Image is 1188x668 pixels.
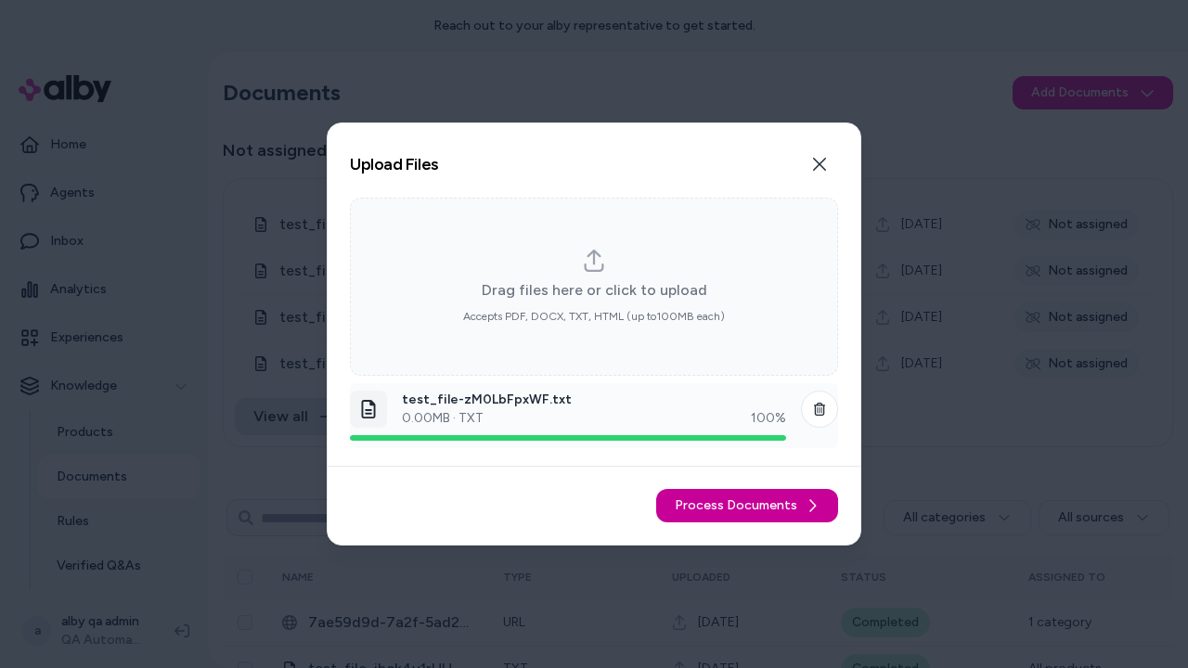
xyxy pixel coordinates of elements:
[402,409,484,428] p: 0.00 MB · TXT
[350,198,838,376] div: dropzone
[350,383,838,448] li: dropzone-file-list-item
[402,391,786,409] p: test_file-zM0LbFpxWF.txt
[463,309,725,324] span: Accepts PDF, DOCX, TXT, HTML (up to 100 MB each)
[350,383,838,522] ol: dropzone-file-list
[656,489,838,522] button: Process Documents
[751,409,786,428] div: 100 %
[482,279,707,302] span: Drag files here or click to upload
[350,156,439,173] h2: Upload Files
[675,496,797,515] span: Process Documents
